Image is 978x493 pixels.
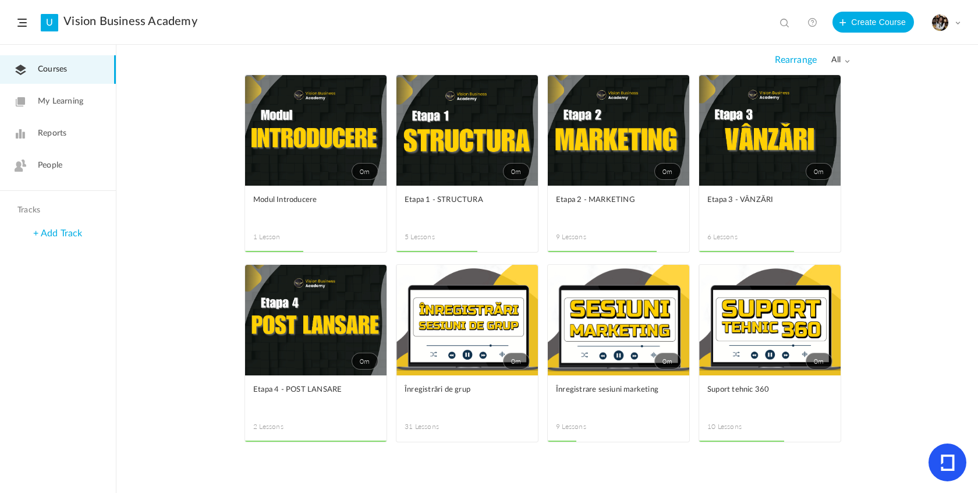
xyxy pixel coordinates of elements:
[503,163,530,180] span: 0m
[832,12,914,33] button: Create Course
[707,421,770,432] span: 10 Lessons
[405,384,530,410] a: Înregistrări de grup
[699,265,841,375] a: 0m
[38,159,62,172] span: People
[396,265,538,375] a: 0m
[17,205,95,215] h4: Tracks
[396,75,538,186] a: 0m
[707,384,815,396] span: Suport tehnic 360
[63,15,197,29] a: Vision Business Academy
[253,232,316,242] span: 1 Lesson
[503,353,530,370] span: 0m
[245,75,387,186] a: 0m
[548,265,689,375] a: 0m
[38,127,66,140] span: Reports
[654,353,681,370] span: 0m
[556,194,681,220] a: Etapa 2 - MARKETING
[253,194,361,207] span: Modul Introducere
[556,232,619,242] span: 9 Lessons
[352,353,378,370] span: 0m
[253,194,378,220] a: Modul Introducere
[405,194,530,220] a: Etapa 1 - STRUCTURA
[405,194,512,207] span: Etapa 1 - STRUCTURA
[253,384,378,410] a: Etapa 4 - POST LANSARE
[707,384,832,410] a: Suport tehnic 360
[699,75,841,186] a: 0m
[38,63,67,76] span: Courses
[831,55,850,65] span: all
[806,163,832,180] span: 0m
[707,232,770,242] span: 6 Lessons
[556,421,619,432] span: 9 Lessons
[41,14,58,31] a: U
[405,421,467,432] span: 31 Lessons
[33,229,82,238] a: + Add Track
[405,232,467,242] span: 5 Lessons
[932,15,948,31] img: tempimagehs7pti.png
[707,194,815,207] span: Etapa 3 - VÂNZĂRI
[654,163,681,180] span: 0m
[548,75,689,186] a: 0m
[775,55,817,66] span: Rearrange
[245,265,387,375] a: 0m
[556,384,681,410] a: Înregistrare sesiuni marketing
[707,194,832,220] a: Etapa 3 - VÂNZĂRI
[38,95,83,108] span: My Learning
[253,384,361,396] span: Etapa 4 - POST LANSARE
[352,163,378,180] span: 0m
[806,353,832,370] span: 0m
[556,384,664,396] span: Înregistrare sesiuni marketing
[556,194,664,207] span: Etapa 2 - MARKETING
[405,384,512,396] span: Înregistrări de grup
[253,421,316,432] span: 2 Lessons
